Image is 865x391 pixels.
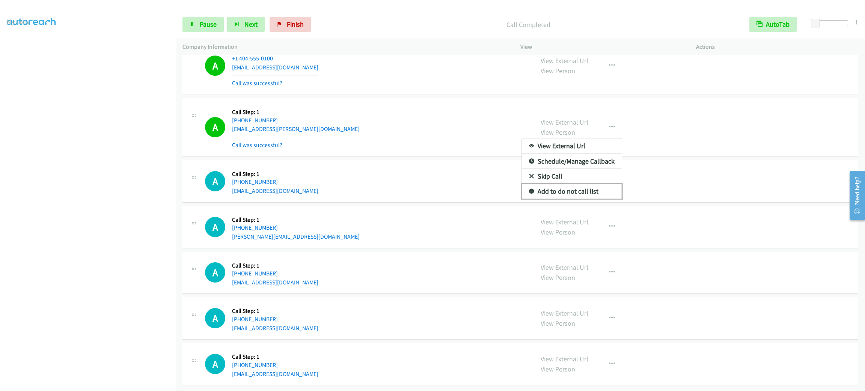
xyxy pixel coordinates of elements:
h1: A [205,354,225,374]
h1: A [205,308,225,328]
a: Schedule/Manage Callback [522,154,622,169]
iframe: Resource Center [843,165,865,225]
h1: A [205,217,225,237]
div: The call is yet to be attempted [205,354,225,374]
h1: A [205,171,225,191]
iframe: To enrich screen reader interactions, please activate Accessibility in Grammarly extension settings [7,33,176,390]
h1: A [205,262,225,283]
div: The call is yet to be attempted [205,262,225,283]
a: My Lists [7,17,29,26]
a: Add to do not call list [522,184,622,199]
a: View External Url [522,138,622,153]
div: The call is yet to be attempted [205,171,225,191]
a: Skip Call [522,169,622,184]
